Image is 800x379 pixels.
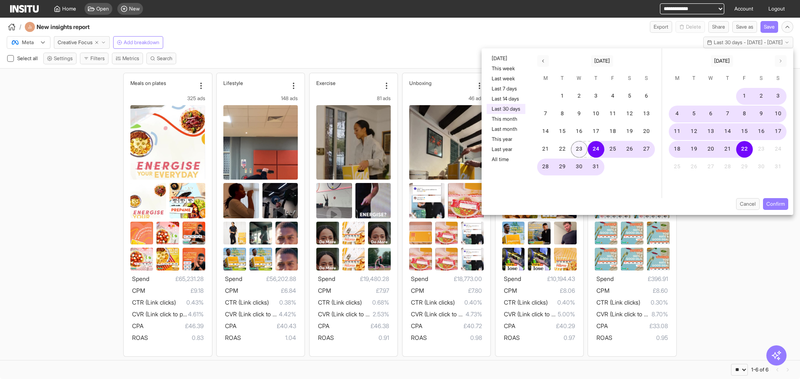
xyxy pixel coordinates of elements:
[146,53,176,64] button: Search
[279,309,296,319] span: 4.42%
[554,159,571,175] button: 29
[487,53,525,64] button: [DATE]
[487,114,525,124] button: This month
[675,21,705,33] span: You cannot delete a preset report.
[703,70,718,87] span: Wednesday
[411,334,427,341] span: ROAS
[225,299,269,306] span: CTR (Link clicks)
[638,106,655,122] button: 13
[487,104,525,114] button: Last 30 days
[124,39,159,46] span: Add breakdown
[455,297,482,307] span: 0.40%
[466,309,482,319] span: 4.73%
[675,21,705,33] button: Delete
[236,321,296,331] span: £40.43
[515,321,575,331] span: £40.29
[331,286,389,296] span: £7.97
[132,334,148,341] span: ROAS
[588,70,604,87] span: Thursday
[588,141,604,158] button: 24
[504,275,521,282] span: Spend
[638,123,655,140] button: 20
[621,88,638,105] button: 5
[703,37,793,48] button: Last 30 days - [DATE] - [DATE]
[753,123,770,140] button: 16
[719,123,736,140] button: 14
[411,275,428,282] span: Spend
[96,5,109,12] span: Open
[588,88,604,105] button: 3
[708,21,729,33] button: Share
[318,275,335,282] span: Spend
[37,23,112,31] h4: New insights report
[639,70,654,87] span: Sunday
[770,106,787,122] button: 10
[571,88,588,105] button: 2
[669,106,686,122] button: 4
[318,310,392,318] span: CVR (Link click to purchase)
[241,333,296,343] span: 1.04
[504,299,548,306] span: CTR (Link clicks)
[686,70,702,87] span: Tuesday
[640,297,668,307] span: 0.30%
[719,106,736,122] button: 7
[145,286,203,296] span: £9.18
[148,333,203,343] span: 0.83
[591,55,613,67] button: [DATE]
[316,80,381,86] div: Exercise
[130,95,205,102] div: 325 ads
[554,106,571,122] button: 8
[736,106,753,122] button: 8
[422,321,482,331] span: £40.72
[554,88,571,105] button: 1
[714,58,730,64] span: [DATE]
[130,80,166,86] h2: Meals on plates
[223,80,243,86] h2: Lifestyle
[409,80,432,86] h2: Unboxing
[428,274,482,284] span: £18,773.00
[760,21,778,33] button: Save
[520,333,575,343] span: 0.97
[316,80,336,86] h2: Exercise
[614,274,668,284] span: £396.91
[555,70,570,87] span: Tuesday
[269,297,296,307] span: 0.38%
[329,321,389,331] span: £46.38
[714,39,783,46] span: Last 30 days - [DATE] - [DATE]
[588,159,604,175] button: 31
[54,55,73,62] span: Settings
[571,159,588,175] button: 30
[132,287,145,294] span: CPM
[596,310,670,318] span: CVR (Link click to purchase)
[409,80,474,86] div: Unboxing
[223,95,298,102] div: 148 ads
[487,124,525,134] button: Last month
[605,70,620,87] span: Friday
[608,321,668,331] span: £33.08
[129,5,140,12] span: New
[736,88,753,105] button: 1
[771,70,786,87] span: Sunday
[517,286,575,296] span: £8.06
[652,309,668,319] span: 8.70%
[132,322,143,329] span: CPA
[572,70,587,87] span: Wednesday
[504,310,577,318] span: CVR (Link click to purchase)
[132,275,149,282] span: Spend
[537,123,554,140] button: 14
[25,22,112,32] div: New insights report
[596,334,612,341] span: ROAS
[638,141,655,158] button: 27
[176,297,203,307] span: 0.43%
[622,70,637,87] span: Saturday
[225,322,236,329] span: CPA
[130,80,195,86] div: Meals on plates
[571,141,588,158] button: 23
[335,274,389,284] span: £19,480.28
[588,106,604,122] button: 10
[753,106,770,122] button: 9
[504,322,515,329] span: CPA
[537,141,554,158] button: 21
[596,275,614,282] span: Spend
[487,74,525,84] button: Last week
